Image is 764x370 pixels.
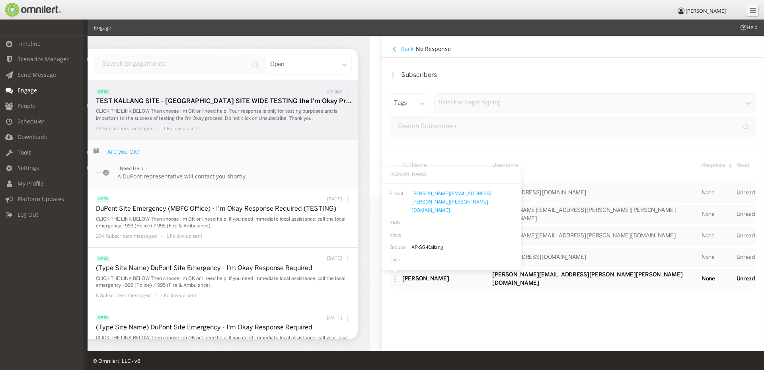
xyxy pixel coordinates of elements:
h4: Back [401,45,413,53]
span: None [701,212,714,217]
span: Response [701,161,725,169]
p: SMS [390,218,403,227]
span: Username [492,161,518,169]
span: Full Name [402,161,427,169]
p: TEST KALLANG SITE - [GEOGRAPHIC_DATA] SITE WIDE TESTING the I'm Okay Process - Your Response is n... [96,97,354,106]
span: [EMAIL_ADDRESS][DOMAIN_NAME] [492,255,586,260]
span: © Omnilert, LLC - v6 [93,357,140,364]
a: [PERSON_NAME][EMAIL_ADDRESS][PERSON_NAME][PERSON_NAME][DOMAIN_NAME] [411,191,491,212]
p: [DATE] [327,256,342,262]
input: input [94,55,266,74]
span: Timeline [18,40,41,47]
span: [PERSON_NAME][EMAIL_ADDRESS][PERSON_NAME][PERSON_NAME][DOMAIN_NAME] [492,272,682,286]
button: Back [390,45,416,53]
p: Tags [390,255,403,264]
p: CLICK THE LINK BELOW Then choose I'm OK or I need help. If you need immediate local assistance, c... [96,216,354,229]
p: CLICK THE LINK BELOW Then choose I'm OK or I need help. Your response is only for testing purpose... [96,108,354,121]
img: Omnilert [4,3,61,17]
p: (Type Site Name) DuPont Site Emergency - I'm Okay Response Required [96,323,354,333]
span: AP-SG-Kallang [411,245,443,249]
li: Engage [94,24,111,31]
span: My Profile [18,180,44,187]
p: 204 Subscribers messaged [96,233,157,240]
span: open [96,256,110,262]
span: Unread [736,255,754,260]
p: (Type Site Name) DuPont Site Emergency - I'm Okay Response Required [96,264,354,273]
p: Voice [390,231,403,239]
h4: No Response [416,45,756,53]
span: [PERSON_NAME][EMAIL_ADDRESS][PERSON_NAME][DOMAIN_NAME] [492,233,676,239]
p: E-mail [390,189,403,198]
h4: A DuPont representative will contact you shortly. [117,172,247,180]
p: [DATE] [327,196,342,203]
span: Settings [18,164,39,172]
p: Subscribers [401,71,756,80]
span: [PERSON_NAME] [402,276,449,282]
span: None [701,190,714,196]
div: open [266,55,352,74]
p: 6 Subscribers messaged [96,292,151,299]
span: None [701,233,714,239]
span: None [701,255,714,260]
span: Scheduler [18,117,45,125]
span: Log Out [18,211,38,218]
p: 1 Follow-up sent [164,125,199,132]
p: 1 Follow-up sent [167,233,203,240]
span: Help [739,23,758,31]
p: CLICK THE LINK BELOW Then choose I'm OK or I need help. If you need immediate local assistance, c... [96,335,354,348]
p: [DATE] [327,315,342,321]
p: CLICK THE LINK BELOW Then choose I'm OK or I need help. If you need immediate local assistance, c... [96,275,354,289]
a: Collapse Menu [747,5,759,17]
span: Engage [18,86,37,94]
input: input [390,117,756,137]
span: Unread [736,276,755,282]
h4: Are you OK? [107,148,140,155]
p: 29 Subscribers messaged [96,125,154,132]
span: Unread [736,212,754,217]
span: Tools [18,149,31,156]
span: open [96,196,110,203]
span: [PERSON_NAME] [686,7,726,14]
div: tags [390,93,429,113]
span: Send Message [18,71,56,78]
span: [PERSON_NAME][EMAIL_ADDRESS][PERSON_NAME][PERSON_NAME][DOMAIN_NAME] [492,208,676,221]
span: People [18,102,35,110]
span: Unread [736,233,754,239]
span: open [96,315,110,321]
p: DuPont Site Emergency (MBFC Office) - I'm Okay Response Required (TESTING) [96,205,354,214]
span: None [701,276,715,282]
span: Downloads [18,133,47,141]
p: Groups [390,243,403,251]
span: Unread [736,190,754,196]
p: I Need Help [117,165,247,172]
span: [EMAIL_ADDRESS][DOMAIN_NAME] [492,190,586,196]
p: 1 Follow-up sent [161,292,197,299]
span: Scenarios Manager [18,55,69,63]
span: open [96,89,110,95]
p: 2m ago [327,89,342,95]
span: Help [18,6,34,13]
span: Read [736,161,749,169]
span: Platform Updates [18,195,64,203]
div: [PERSON_NAME] [382,167,521,183]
